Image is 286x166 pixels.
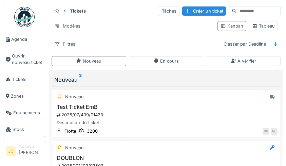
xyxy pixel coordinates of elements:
span: Zones [11,93,43,99]
span: Tickets [12,76,43,83]
div: Nouveau [65,145,84,151]
h3: DOUBLON [55,155,278,161]
a: Ouvrir nouveau ticket [3,48,46,71]
div: Technicien [19,144,43,149]
span: Ouvrir nouveau ticket [12,53,43,66]
div: Nouveau [54,76,278,84]
a: JC Technicien[PERSON_NAME] [6,144,43,160]
a: Zones [3,88,46,104]
div: Filtres [52,39,78,49]
a: Stock [3,121,46,138]
div: Description du ticket [55,119,278,126]
li: [PERSON_NAME] [19,144,43,159]
div: Nouveau [65,94,84,100]
div: 3200 [87,128,98,134]
span: Agenda [11,36,43,43]
div: EB [263,128,269,135]
h3: Test Ticket EmB [55,104,278,110]
a: Tickets [3,71,46,88]
li: JC [6,146,16,156]
img: Badge_color-CXgf-gQk.svg [14,7,35,27]
sup: 3 [79,76,82,84]
a: Agenda [3,31,46,48]
div: En cours [153,58,179,64]
div: Kanban [221,23,243,29]
a: Équipements [3,104,46,121]
div: Modèles [52,21,83,31]
div: Flotte [64,128,76,134]
div: Classer par Deadline [221,39,269,49]
strong: Tickets [67,8,89,14]
div: Tableau [252,23,275,29]
span: Équipements [13,110,43,116]
span: Stock [13,126,43,133]
div: À vérifier [231,58,256,64]
div: Créer un ticket [182,6,226,16]
div: Tâches [159,6,179,16]
div: Nouveau [76,58,101,64]
div: 2025/07/409/01423 [56,112,278,118]
div: ML [271,128,278,135]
